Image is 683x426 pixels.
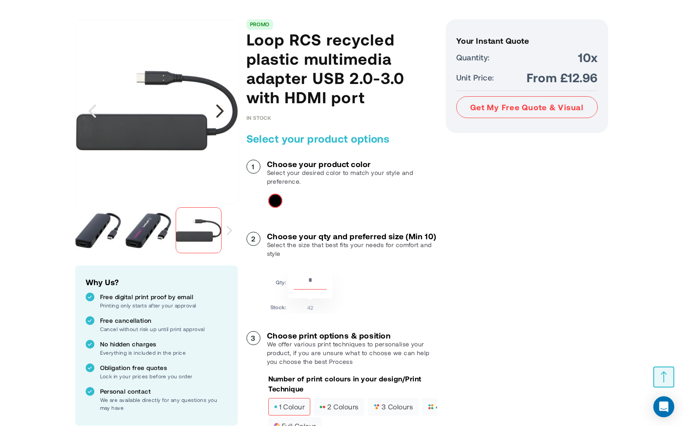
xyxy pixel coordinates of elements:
div: Open Intercom Messenger [653,396,674,417]
img: Loop RCS recycled plastic multimedia adapter USB 2.0-3.0 with HDMI port [76,29,238,192]
button: Get My Free Quote & Visual [456,96,598,118]
p: Free cancellation [100,316,227,325]
p: Select the size that best fits your needs for comfort and style [267,241,437,258]
div: Loop RCS recycled plastic multimedia adapter USB 2.0-3.0 with HDMI port [176,203,222,258]
h3: Choose print options & position [267,331,437,340]
a: PROMO [250,21,270,27]
div: Previous [75,19,110,203]
td: 42 [288,300,332,311]
div: Next [203,19,238,203]
p: Personal contact [100,387,227,396]
td: Stock: [270,300,287,311]
span: From £12.96 [527,70,597,85]
div: Loop RCS recycled plastic multimedia adapter USB 2.0-3.0 with HDMI port [75,203,125,258]
td: Qty: [270,268,287,298]
span: 10x [578,49,597,65]
div: Loop RCS recycled plastic multimedia adapter USB 2.0-3.0 with HDMI port [125,203,176,258]
p: We offer various print techniques to personalise your product, if you are unsure what to choose w... [267,340,437,366]
p: Obligation free quotes [100,363,227,372]
p: Free digital print proof by email [100,293,227,301]
div: Next [221,203,237,258]
p: Everything is included in the price [100,349,227,356]
span: In stock [246,115,271,121]
div: Availability [246,115,271,121]
p: Cancel without risk up until print approval [100,325,227,333]
span: 2 colours [319,404,358,410]
p: Number of print colours in your design/Print Technique [268,374,437,394]
h3: Choose your product color [267,160,437,168]
p: We are available directly for any questions you may have [100,396,227,412]
p: Printing only starts after your approval [100,301,227,309]
img: Loop RCS recycled plastic multimedia adapter USB 2.0-3.0 with HDMI port [75,207,121,253]
span: 3 colours [374,404,413,410]
h1: Loop RCS recycled plastic multimedia adapter USB 2.0-3.0 with HDMI port [246,30,437,107]
div: Solid black [268,194,282,208]
span: Quantity: [456,51,490,63]
p: No hidden charges [100,340,227,349]
span: Unit Price: [456,71,494,84]
h2: Select your product options [246,132,437,146]
img: Loop RCS recycled plastic multimedia adapter USB 2.0-3.0 with HDMI port [176,207,222,253]
h3: Your Instant Quote [456,36,598,45]
img: Loop RCS recycled plastic multimedia adapter USB 2.0-3.0 with HDMI port [125,207,171,253]
h2: Why Us? [86,276,227,288]
span: 4 colours [428,404,467,410]
p: Select your desired color to match your style and preference. [267,168,437,186]
span: 1 colour [274,404,305,410]
h3: Choose your qty and preferred size (Min 10) [267,232,437,241]
p: Lock in your prices before you order [100,372,227,380]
